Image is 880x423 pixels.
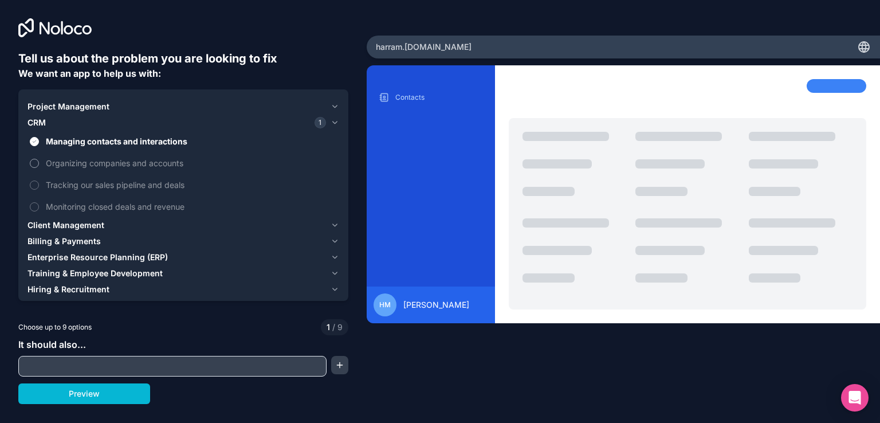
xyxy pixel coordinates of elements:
span: Hiring & Recruitment [27,284,109,295]
span: CRM [27,117,46,128]
button: Managing contacts and interactions [30,137,39,146]
span: Enterprise Resource Planning (ERP) [27,252,168,263]
span: harram .[DOMAIN_NAME] [376,41,472,53]
button: Preview [18,383,150,404]
span: Organizing companies and accounts [46,157,337,169]
span: Team & HR Management [27,300,123,311]
span: / [332,322,335,332]
button: Enterprise Resource Planning (ERP) [27,249,339,265]
button: Team & HR Management [27,297,339,314]
p: Contacts [395,93,484,102]
h6: Tell us about the problem you are looking to fix [18,50,348,66]
span: Monitoring closed deals and revenue [46,201,337,213]
div: Open Intercom Messenger [841,384,869,412]
button: Training & Employee Development [27,265,339,281]
button: Organizing companies and accounts [30,159,39,168]
button: Billing & Payments [27,233,339,249]
button: Tracking our sales pipeline and deals [30,181,39,190]
span: Client Management [27,220,104,231]
button: Project Management [27,99,339,115]
button: Client Management [27,217,339,233]
span: Choose up to 9 options [18,322,92,332]
button: Hiring & Recruitment [27,281,339,297]
span: 1 [315,117,326,128]
span: Tracking our sales pipeline and deals [46,179,337,191]
button: Monitoring closed deals and revenue [30,202,39,211]
button: CRM1 [27,115,339,131]
span: [PERSON_NAME] [403,299,469,311]
span: 1 [327,322,330,333]
span: HM [379,300,391,310]
span: We want an app to help us with: [18,68,161,79]
span: Billing & Payments [27,236,101,247]
div: CRM1 [27,131,339,217]
span: Project Management [27,101,109,112]
span: Managing contacts and interactions [46,135,337,147]
span: Training & Employee Development [27,268,163,279]
span: 9 [330,322,343,333]
span: It should also... [18,339,86,350]
div: scrollable content [376,88,486,277]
